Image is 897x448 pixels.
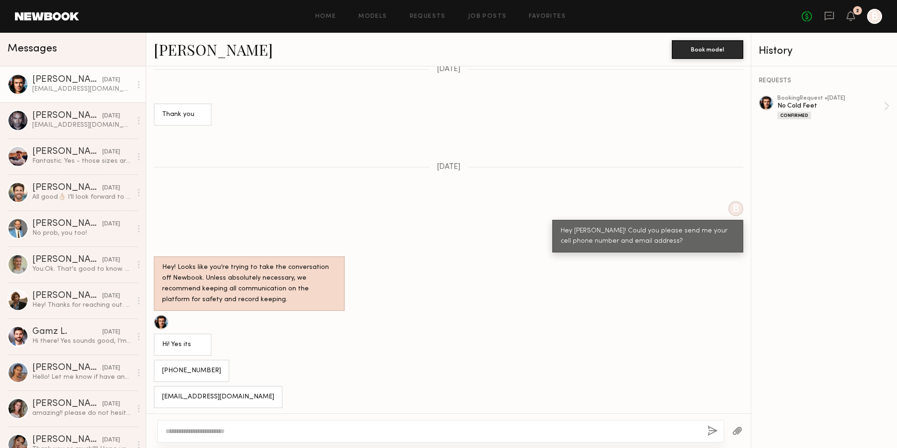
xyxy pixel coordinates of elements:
[102,184,120,193] div: [DATE]
[32,363,102,373] div: [PERSON_NAME]
[32,337,132,346] div: Hi there! Yes sounds good, I’m available 10/13 to 10/15, let me know if you have any questions!
[162,109,203,120] div: Thank you
[759,78,890,84] div: REQUESTS
[102,436,120,445] div: [DATE]
[32,409,132,418] div: amazing!! please do not hesitate to reach out for future projects! you were so great to work with
[32,399,102,409] div: [PERSON_NAME]
[32,147,102,157] div: [PERSON_NAME]
[777,95,884,101] div: booking Request • [DATE]
[32,435,102,445] div: [PERSON_NAME]
[32,219,102,229] div: [PERSON_NAME]
[102,76,120,85] div: [DATE]
[358,14,387,20] a: Models
[672,45,743,53] a: Book model
[32,373,132,382] div: Hello! Let me know if have any other clients coming up
[102,400,120,409] div: [DATE]
[777,112,811,119] div: Confirmed
[315,14,336,20] a: Home
[32,229,132,238] div: No prob, you too!
[759,46,890,57] div: History
[672,40,743,59] button: Book model
[32,291,102,301] div: [PERSON_NAME]
[32,157,132,166] div: Fantastic. Yes - those sizes are spot on!
[154,39,273,59] a: [PERSON_NAME]
[468,14,507,20] a: Job Posts
[102,364,120,373] div: [DATE]
[410,14,446,20] a: Requests
[437,163,461,171] span: [DATE]
[32,121,132,130] div: [EMAIL_ADDRESS][DOMAIN_NAME] [PHONE_NUMBER]
[32,301,132,310] div: Hey! Thanks for reaching out. Sounds fun. What would be the terms/usage?
[561,226,735,247] div: Hey [PERSON_NAME]! Could you please send me your cell phone number and email address?
[102,220,120,229] div: [DATE]
[162,392,274,403] div: [EMAIL_ADDRESS][DOMAIN_NAME]
[777,95,890,119] a: bookingRequest •[DATE]No Cold FeetConfirmed
[102,292,120,301] div: [DATE]
[32,75,102,85] div: [PERSON_NAME]
[102,328,120,337] div: [DATE]
[32,265,132,274] div: You: Ok. That's good to know. Let's connect when you get back in town. Have a safe trip!
[32,111,102,121] div: [PERSON_NAME]
[162,366,221,376] div: [PHONE_NUMBER]
[162,262,336,305] div: Hey! Looks like you’re trying to take the conversation off Newbook. Unless absolutely necessary, ...
[529,14,566,20] a: Favorites
[32,193,132,202] div: All good👌🏼 I’ll look forward to more details over email!
[32,85,132,94] div: [EMAIL_ADDRESS][DOMAIN_NAME]
[437,65,461,73] span: [DATE]
[32,255,102,265] div: [PERSON_NAME]
[856,8,859,14] div: 2
[102,112,120,121] div: [DATE]
[777,101,884,110] div: No Cold Feet
[7,43,57,54] span: Messages
[867,9,882,24] a: B
[32,327,102,337] div: Gamz L.
[102,256,120,265] div: [DATE]
[102,148,120,157] div: [DATE]
[162,340,203,350] div: Hi! Yes its
[32,183,102,193] div: [PERSON_NAME]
